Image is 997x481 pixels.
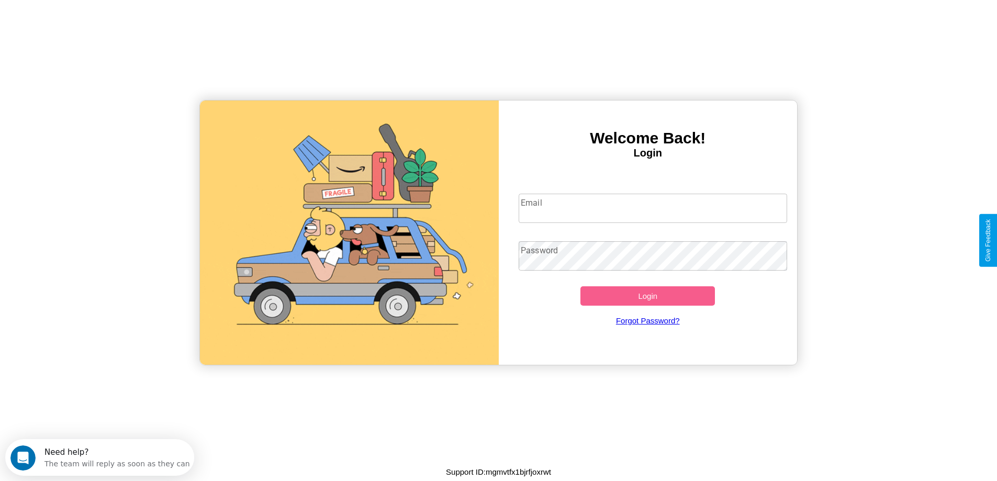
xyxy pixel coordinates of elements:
h4: Login [499,147,798,159]
h3: Welcome Back! [499,129,798,147]
img: gif [200,100,499,365]
div: Give Feedback [984,219,992,262]
div: Open Intercom Messenger [4,4,195,33]
p: Support ID: mgmvtfx1bjrfjoxrwt [446,465,551,479]
a: Forgot Password? [513,306,782,335]
div: The team will reply as soon as they can [39,17,185,28]
iframe: Intercom live chat [10,445,36,471]
iframe: Intercom live chat discovery launcher [5,439,194,476]
div: Need help? [39,9,185,17]
button: Login [580,286,715,306]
